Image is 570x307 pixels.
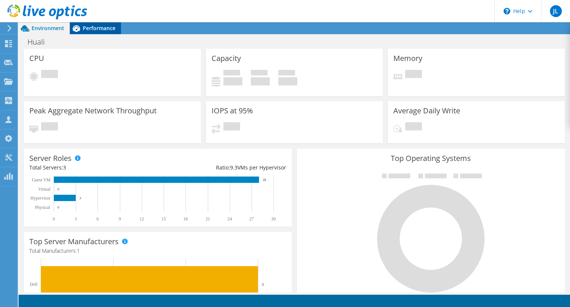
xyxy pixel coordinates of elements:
div: Ratio: VMs per Hypervisor [158,164,286,172]
text: Hypervisor [30,195,50,201]
h1: Huali [24,38,56,46]
h4: 0 GiB [251,77,270,85]
h3: Top Server Manufacturers [29,237,119,246]
text: 6 [96,216,99,222]
h3: IOPS at 95% [212,107,253,115]
h3: Peak Aggregate Network Throughput [29,107,157,115]
text: 0 [53,216,55,222]
text: 30 [271,216,276,222]
text: 27 [249,216,254,222]
text: 28 [263,178,266,182]
text: Physical [35,205,50,210]
div: Total Servers: [29,164,158,172]
text: 18 [183,216,188,222]
text: 9 [119,216,121,222]
span: JL [550,5,562,17]
span: Pending [223,122,240,132]
h3: Top Operating Systems [302,154,559,162]
h3: Server Roles [29,154,72,162]
span: Pending [41,70,58,80]
h4: 0 GiB [278,77,297,85]
span: Pending [41,122,58,132]
span: Pending [405,122,422,132]
h3: CPU [29,54,44,62]
text: 12 [140,216,144,222]
text: 15 [161,216,166,222]
h3: Memory [393,54,422,62]
span: 1 [77,247,80,254]
span: Environment [32,25,64,32]
text: Guest VM [32,177,50,182]
text: 0 [58,187,59,191]
svg: \n [504,8,510,14]
span: Used [223,70,240,77]
text: Virtual [38,187,51,192]
span: Total [278,70,295,77]
text: 0 [58,206,59,209]
span: Performance [83,25,115,32]
text: 3 [75,216,77,222]
span: 3 [63,164,66,171]
span: Free [251,70,268,77]
span: 9.3 [230,164,237,171]
text: 21 [206,216,210,222]
text: Dell [30,282,37,287]
h4: Total Manufacturers: [29,247,286,255]
span: Pending [405,70,422,80]
h3: Average Daily Write [393,107,460,115]
text: 3 [79,196,81,200]
h4: 0 GiB [223,77,242,85]
text: 3 [262,282,264,287]
text: 24 [227,216,232,222]
h3: Capacity [212,54,241,62]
